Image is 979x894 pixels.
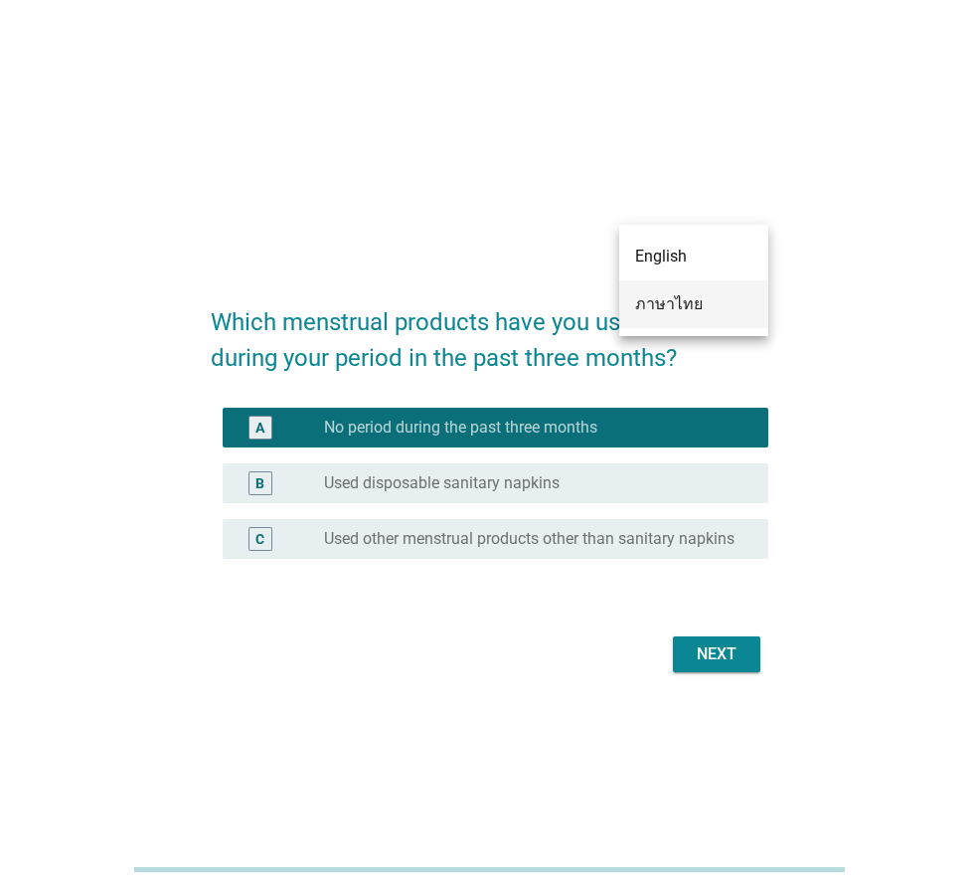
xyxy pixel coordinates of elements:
div: C [255,528,264,549]
button: Next [673,636,760,672]
div: ภาษาไทย [635,292,752,316]
label: Used disposable sanitary napkins [324,473,560,493]
div: A [255,417,264,438]
div: B [255,472,264,493]
label: No period during the past three months [324,418,597,438]
div: Next [689,642,744,666]
div: English [635,245,752,268]
label: Used other menstrual products other than sanitary napkins [324,529,734,549]
h2: Which menstrual products have you used the most during your period in the past three months? [211,284,768,376]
